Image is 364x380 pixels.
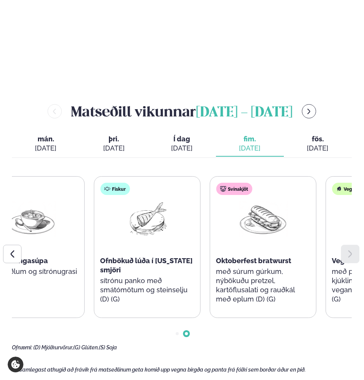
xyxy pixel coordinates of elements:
[33,344,73,351] span: (D) Mjólkurvörur,
[73,344,99,351] span: (G) Glúten,
[220,186,226,192] img: pork.svg
[154,144,209,153] div: [DATE]
[86,134,142,144] span: þri.
[238,201,287,237] img: Panini.png
[290,144,346,153] div: [DATE]
[122,201,171,237] img: Fish.png
[100,276,194,304] p: sítrónu panko með smátómötum og steinselju (D) (G)
[185,332,188,335] span: Go to slide 2
[8,357,23,372] a: Cookie settings
[290,134,346,144] span: fös.
[332,183,361,195] div: Vegan
[71,100,293,122] h2: Matseðill vikunnar
[336,186,342,192] img: Vegan.svg
[12,131,80,157] button: mán. [DATE]
[148,131,216,157] button: Í dag [DATE]
[222,144,278,153] div: [DATE]
[216,131,284,157] button: fim. [DATE]
[100,183,130,195] div: Fiskur
[100,257,193,274] span: Ofnbökuð lúða í [US_STATE] smjöri
[80,131,148,157] button: þri. [DATE]
[176,332,179,335] span: Go to slide 1
[284,131,352,157] button: fös. [DATE]
[86,144,142,153] div: [DATE]
[18,144,74,153] div: [DATE]
[216,267,310,304] p: með súrum gúrkum, nýbökuðu pretzel, kartöflusalati og rauðkál með eplum (D) (G)
[154,134,209,144] span: Í dag
[196,106,293,120] span: [DATE] - [DATE]
[12,367,306,373] span: Vinsamlegast athugið að frávik frá matseðlinum geta komið upp vegna birgða og panta frá fólki sem...
[99,344,117,351] span: (S) Soja
[48,104,62,118] button: menu-btn-left
[216,257,291,265] span: Oktoberfest bratwurst
[12,344,32,351] span: Ofnæmi:
[222,134,278,144] span: fim.
[216,183,252,195] div: Svínakjöt
[104,186,110,192] img: fish.svg
[302,104,316,118] button: menu-btn-right
[18,134,74,144] span: mán.
[7,201,56,237] img: Soup.png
